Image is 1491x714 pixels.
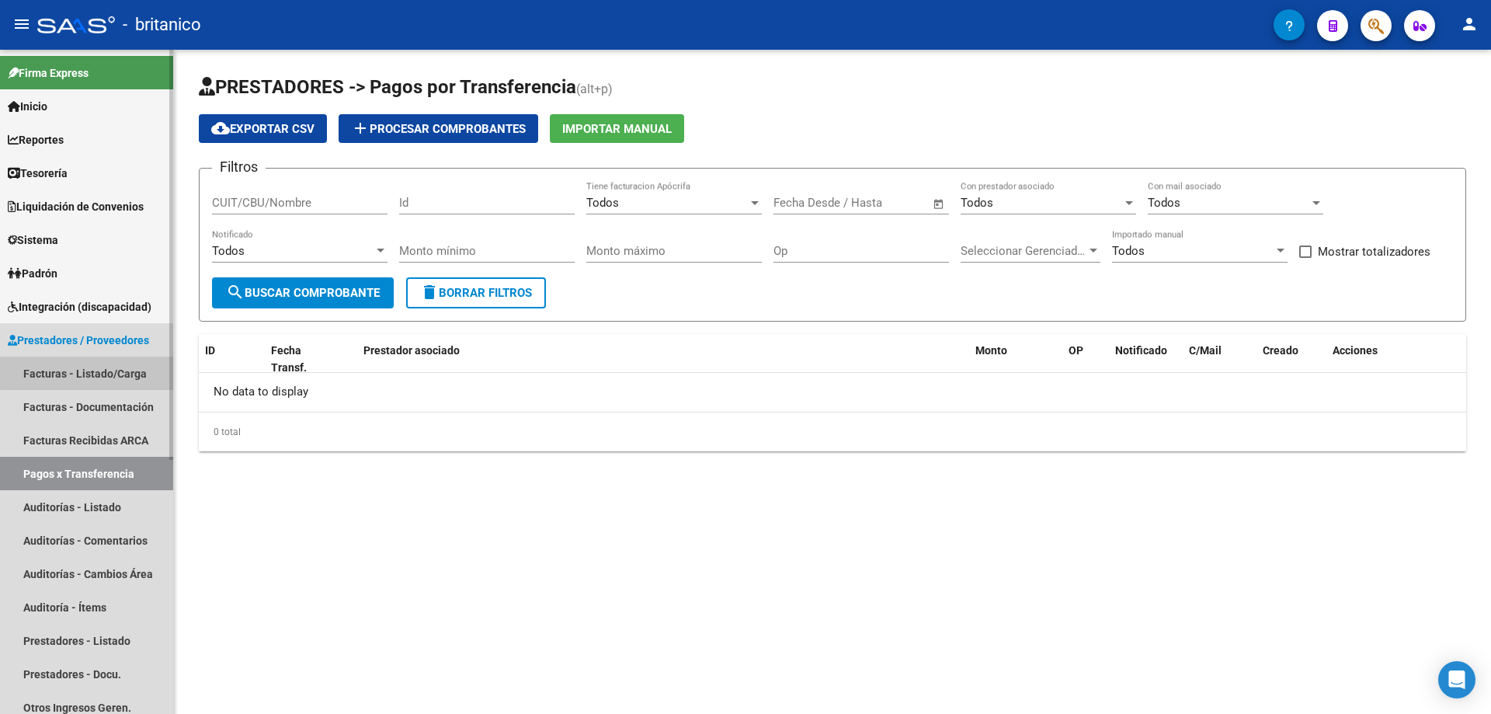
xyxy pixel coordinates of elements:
[271,344,307,374] span: Fecha Transf.
[1326,334,1466,385] datatable-header-cell: Acciones
[265,334,335,385] datatable-header-cell: Fecha Transf.
[1069,344,1083,357] span: OP
[1438,661,1475,698] div: Open Intercom Messenger
[406,277,546,308] button: Borrar Filtros
[420,283,439,301] mat-icon: delete
[1148,196,1180,210] span: Todos
[961,244,1086,258] span: Seleccionar Gerenciador
[8,265,57,282] span: Padrón
[199,114,327,143] button: Exportar CSV
[211,122,315,136] span: Exportar CSV
[1062,334,1109,385] datatable-header-cell: OP
[1189,344,1222,357] span: C/Mail
[212,156,266,178] h3: Filtros
[212,277,394,308] button: Buscar Comprobante
[1318,242,1430,261] span: Mostrar totalizadores
[969,334,1062,385] datatable-header-cell: Monto
[975,344,1007,357] span: Monto
[199,334,265,385] datatable-header-cell: ID
[351,119,370,138] mat-icon: add
[1112,244,1145,258] span: Todos
[1115,344,1167,357] span: Notificado
[961,196,993,210] span: Todos
[8,98,47,115] span: Inicio
[8,232,58,249] span: Sistema
[8,165,68,182] span: Tesorería
[8,131,64,148] span: Reportes
[1263,344,1298,357] span: Creado
[930,195,948,213] button: Open calendar
[1109,334,1183,385] datatable-header-cell: Notificado
[123,8,201,42] span: - britanico
[199,373,1466,412] div: No data to display
[850,196,926,210] input: Fecha fin
[339,114,538,143] button: Procesar Comprobantes
[550,114,684,143] button: Importar Manual
[586,196,619,210] span: Todos
[226,283,245,301] mat-icon: search
[357,334,969,385] datatable-header-cell: Prestador asociado
[420,286,532,300] span: Borrar Filtros
[576,82,613,96] span: (alt+p)
[773,196,836,210] input: Fecha inicio
[226,286,380,300] span: Buscar Comprobante
[1183,334,1256,385] datatable-header-cell: C/Mail
[199,413,1466,451] div: 0 total
[8,198,144,215] span: Liquidación de Convenios
[12,15,31,33] mat-icon: menu
[1333,344,1378,357] span: Acciones
[8,332,149,349] span: Prestadores / Proveedores
[211,119,230,138] mat-icon: cloud_download
[205,344,215,357] span: ID
[8,298,151,315] span: Integración (discapacidad)
[351,122,526,136] span: Procesar Comprobantes
[212,244,245,258] span: Todos
[562,122,672,136] span: Importar Manual
[363,344,460,357] span: Prestador asociado
[8,64,89,82] span: Firma Express
[1256,334,1326,385] datatable-header-cell: Creado
[199,76,576,98] span: PRESTADORES -> Pagos por Transferencia
[1460,15,1479,33] mat-icon: person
